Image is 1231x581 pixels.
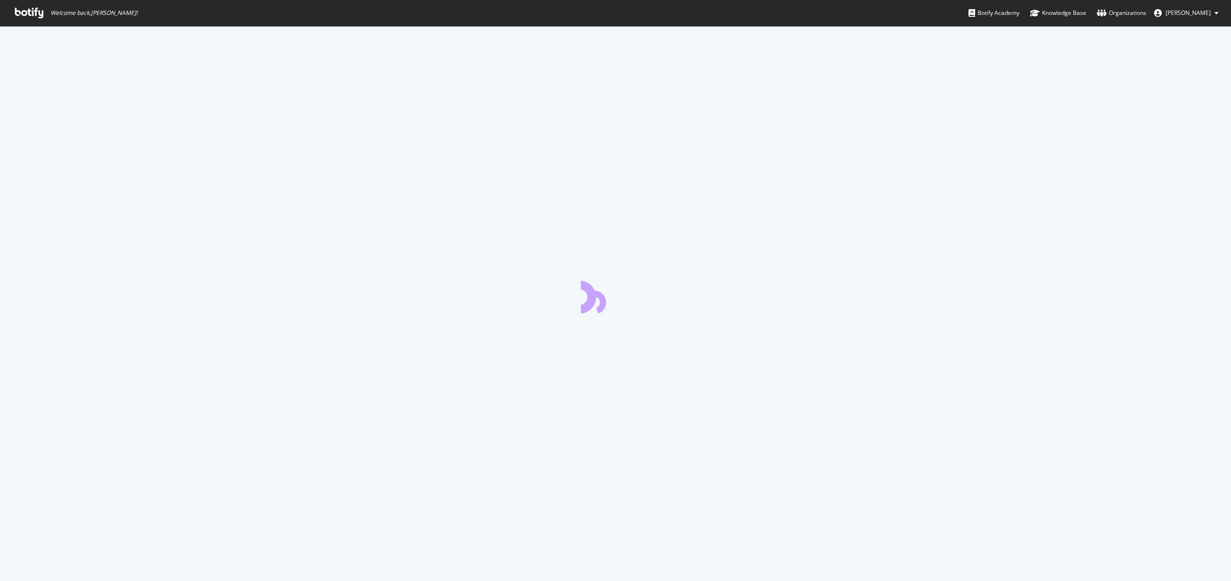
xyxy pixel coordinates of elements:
[581,279,650,313] div: animation
[968,8,1019,18] div: Botify Academy
[1030,8,1086,18] div: Knowledge Base
[50,9,138,17] span: Welcome back, [PERSON_NAME] !
[1146,5,1226,21] button: [PERSON_NAME]
[1097,8,1146,18] div: Organizations
[1166,9,1211,17] span: Joshua Coralde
